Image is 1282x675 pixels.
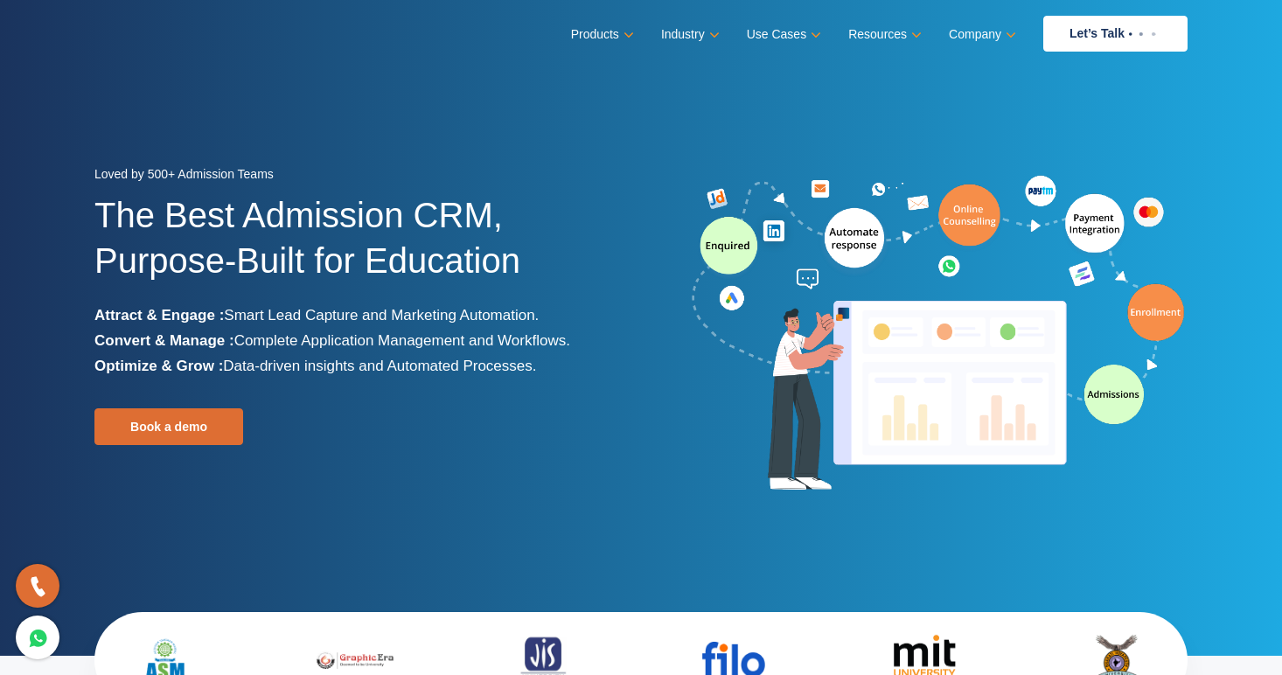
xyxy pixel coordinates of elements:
span: Complete Application Management and Workflows. [234,332,570,349]
a: Company [949,22,1013,47]
div: Loved by 500+ Admission Teams [94,162,628,192]
a: Products [571,22,631,47]
a: Let’s Talk [1043,16,1188,52]
b: Attract & Engage : [94,307,224,324]
b: Convert & Manage : [94,332,234,349]
b: Optimize & Grow : [94,358,223,374]
a: Use Cases [747,22,818,47]
h1: The Best Admission CRM, Purpose-Built for Education [94,192,628,303]
span: Data-driven insights and Automated Processes. [223,358,536,374]
a: Resources [848,22,918,47]
a: Industry [661,22,716,47]
span: Smart Lead Capture and Marketing Automation. [224,307,539,324]
a: Book a demo [94,408,243,445]
img: admission-software-home-page-header [689,171,1188,498]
